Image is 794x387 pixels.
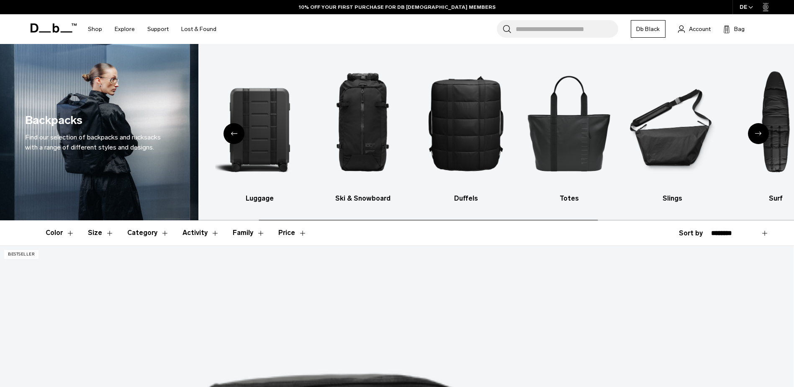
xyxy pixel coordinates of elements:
button: Toggle Filter [88,221,114,245]
p: Bestseller [4,250,39,259]
button: Toggle Filter [182,221,219,245]
span: Find our selection of backpacks and rucksacks with a range of different styles and designs. [25,133,161,151]
img: Db [628,57,717,189]
img: Db [215,57,304,189]
a: Db Totes [525,57,614,204]
a: Db Black [631,20,666,38]
img: Db [525,57,614,189]
img: Db [319,57,407,189]
button: Bag [723,24,745,34]
span: Bag [734,25,745,34]
h3: Luggage [215,193,304,204]
h3: All products [112,193,201,204]
a: Explore [115,14,135,44]
a: 10% OFF YOUR FIRST PURCHASE FOR DB [DEMOGRAPHIC_DATA] MEMBERS [299,3,496,11]
a: Account [678,24,711,34]
a: Db Slings [628,57,717,204]
h3: Duffels [421,193,510,204]
a: Support [147,14,169,44]
a: Db Luggage [215,57,304,204]
div: Next slide [748,123,769,144]
img: Db [421,57,510,189]
button: Toggle Price [278,221,307,245]
li: 1 / 10 [112,57,201,204]
h3: Ski & Snowboard [319,193,407,204]
span: Account [689,25,711,34]
a: Db Ski & Snowboard [319,57,407,204]
a: Shop [88,14,102,44]
li: 6 / 10 [628,57,717,204]
li: 3 / 10 [319,57,407,204]
button: Toggle Filter [233,221,265,245]
button: Toggle Filter [127,221,169,245]
div: Previous slide [224,123,244,144]
a: Db All products [112,57,201,204]
li: 5 / 10 [525,57,614,204]
nav: Main Navigation [82,14,223,44]
li: 2 / 10 [215,57,304,204]
li: 4 / 10 [421,57,510,204]
h1: Backpacks [25,112,82,129]
a: Db Duffels [421,57,510,204]
button: Toggle Filter [46,221,75,245]
h3: Totes [525,193,614,204]
a: Lost & Found [181,14,216,44]
h3: Slings [628,193,717,204]
img: Db [112,57,201,189]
